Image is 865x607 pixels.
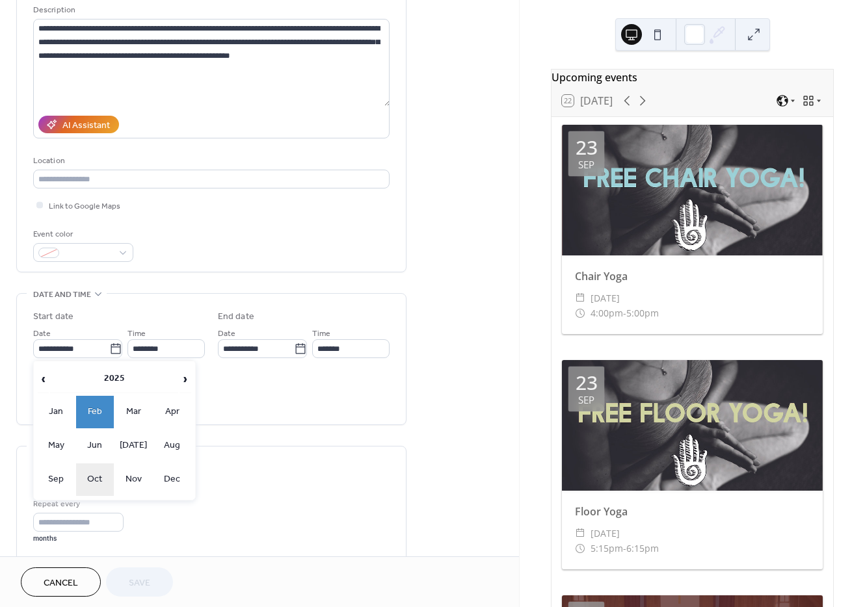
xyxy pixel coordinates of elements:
span: 4:00pm [591,305,623,321]
td: Feb [76,396,114,428]
button: Cancel [21,567,101,597]
span: Date [218,327,235,341]
span: [DATE] [591,526,620,541]
div: months [33,534,124,543]
span: Date and time [33,288,91,302]
td: Mar [115,396,153,428]
div: Chair Yoga [562,268,823,284]
div: ​ [575,305,585,321]
div: ​ [575,541,585,556]
div: Event color [33,227,131,241]
td: Aug [153,430,191,462]
td: Apr [153,396,191,428]
span: Date [33,327,51,341]
th: 2025 [50,365,178,393]
span: Time [312,327,330,341]
span: Link to Google Maps [49,200,120,213]
button: AI Assistant [38,116,119,133]
span: - [623,305,626,321]
div: Start date [33,310,73,324]
div: Sep [578,160,594,170]
span: [DATE] [591,291,620,306]
td: Oct [76,463,114,496]
td: Sep [38,463,75,496]
span: Cancel [44,576,78,590]
div: End date [218,310,254,324]
div: Description [33,3,387,17]
span: ‹ [38,366,49,392]
div: Location [33,154,387,168]
span: › [180,366,191,392]
span: 5:00pm [626,305,659,321]
div: ​ [575,526,585,541]
div: Upcoming events [552,70,833,85]
div: 23 [576,373,598,393]
td: [DATE] [115,430,153,462]
div: 23 [576,138,598,157]
span: - [623,541,626,556]
div: Sep [578,395,594,405]
span: 5:15pm [591,541,623,556]
td: Dec [153,463,191,496]
td: Nov [115,463,153,496]
div: ​ [575,291,585,306]
span: 6:15pm [626,541,659,556]
span: Time [127,327,146,341]
td: Jan [38,396,75,428]
div: AI Assistant [62,119,110,133]
td: Jun [76,430,114,462]
div: Repeat every [33,497,121,511]
div: Floor Yoga [562,504,823,519]
td: May [38,430,75,462]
